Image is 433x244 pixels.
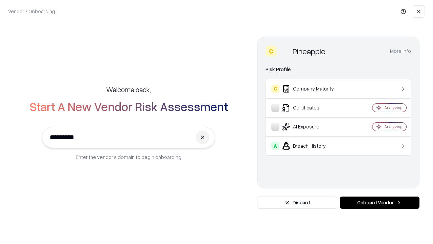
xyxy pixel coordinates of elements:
p: Enter the vendor’s domain to begin onboarding [76,154,181,161]
div: Analyzing [384,124,403,129]
button: More info [390,45,411,57]
img: Pineapple [279,46,290,57]
h2: Start A New Vendor Risk Assessment [29,100,228,113]
div: C [271,85,279,93]
div: Risk Profile [266,65,411,74]
div: C [266,46,276,57]
div: Analyzing [384,105,403,110]
button: Discard [257,197,337,209]
div: Certificates [271,104,352,112]
div: Breach History [271,142,352,150]
button: Onboard Vendor [340,197,419,209]
div: Company Maturity [271,85,352,93]
div: AI Exposure [271,123,352,131]
div: A [271,142,279,150]
h5: Welcome back, [106,85,151,94]
div: Pineapple [293,46,325,57]
p: Vendor / Onboarding [8,8,55,15]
